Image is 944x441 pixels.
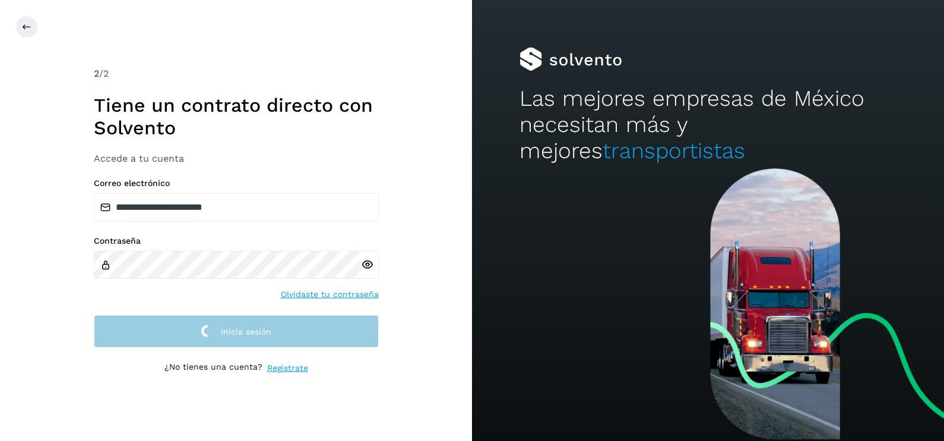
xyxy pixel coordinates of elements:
a: Regístrate [267,362,308,374]
p: ¿No tienes una cuenta? [164,362,262,374]
a: Olvidaste tu contraseña [281,288,379,301]
span: Inicia sesión [221,327,271,336]
button: Inicia sesión [94,315,379,348]
h1: Tiene un contrato directo con Solvento [94,94,379,140]
span: transportistas [603,138,745,163]
label: Contraseña [94,236,379,246]
div: /2 [94,67,379,81]
h2: Las mejores empresas de México necesitan más y mejores [519,86,897,165]
h3: Accede a tu cuenta [94,153,379,164]
label: Correo electrónico [94,178,379,188]
span: 2 [94,68,99,79]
